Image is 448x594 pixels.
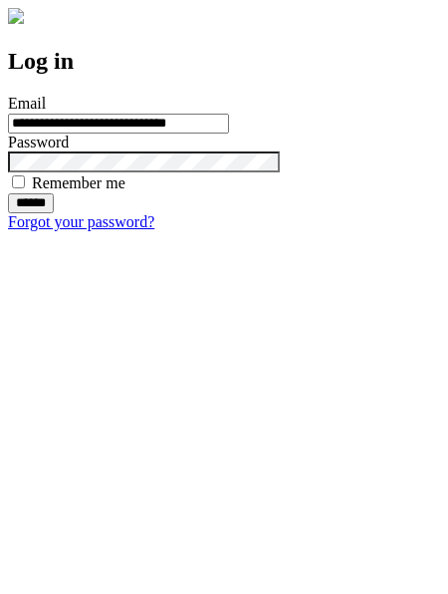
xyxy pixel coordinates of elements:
[8,95,46,112] label: Email
[32,174,125,191] label: Remember me
[8,8,24,24] img: logo-4e3dc11c47720685a147b03b5a06dd966a58ff35d612b21f08c02c0306f2b779.png
[8,134,69,150] label: Password
[8,213,154,230] a: Forgot your password?
[8,48,440,75] h2: Log in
